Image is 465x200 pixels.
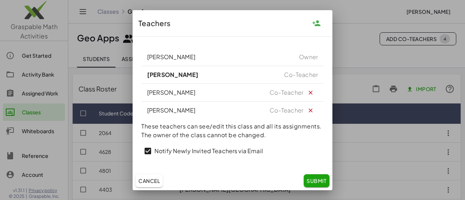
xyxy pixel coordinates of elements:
[307,177,327,184] span: Submit
[154,142,263,160] label: Notify Newly Invited Teachers via Email
[270,88,304,97] span: Co-Teacher
[147,106,303,115] div: [PERSON_NAME]
[136,174,163,187] button: Cancel
[138,177,160,184] span: Cancel
[304,174,329,187] button: Submit
[284,70,318,79] span: Co-Teacher
[147,70,318,79] div: [PERSON_NAME]
[299,53,318,61] span: Owner
[147,88,303,97] div: [PERSON_NAME]
[133,37,332,171] div: These teachers can see/edit this class and all its assignments. The owner of the class cannot be ...
[147,53,318,61] div: [PERSON_NAME]
[133,10,332,36] div: Teachers
[270,106,304,115] span: Co-Teacher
